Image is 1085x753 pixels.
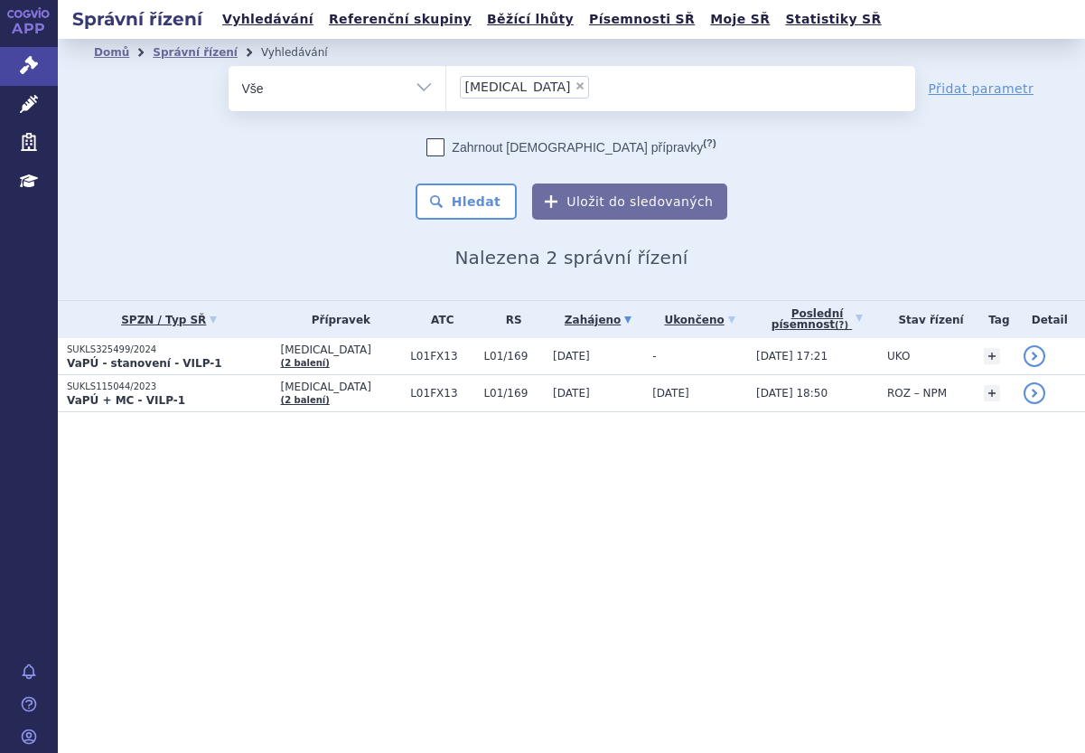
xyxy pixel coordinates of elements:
[652,350,656,362] span: -
[652,307,747,333] a: Ukončeno
[410,387,474,400] span: L01FX13
[878,301,975,338] th: Stav řízení
[594,75,604,98] input: [MEDICAL_DATA]
[58,6,217,32] h2: Správní řízení
[483,387,544,400] span: L01/169
[454,247,687,268] span: Nalezena 2 správní řízení
[217,7,319,32] a: Vyhledávání
[281,395,330,405] a: (2 balení)
[1024,345,1045,367] a: detail
[1024,382,1045,404] a: detail
[323,7,477,32] a: Referenční skupiny
[426,138,716,156] label: Zahrnout [DEMOGRAPHIC_DATA] přípravky
[153,46,238,59] a: Správní řízení
[67,381,272,393] p: SUKLS115044/2023
[67,344,272,356] p: SUKLS325499/2024
[465,80,571,93] span: [MEDICAL_DATA]
[575,80,585,91] span: ×
[281,344,402,356] span: [MEDICAL_DATA]
[261,39,351,66] li: Vyhledávání
[584,7,700,32] a: Písemnosti SŘ
[67,394,185,407] strong: VaPÚ + MC - VILP-1
[887,350,910,362] span: UKO
[652,387,689,400] span: [DATE]
[984,348,1000,364] a: +
[835,320,848,331] abbr: (?)
[281,381,402,393] span: [MEDICAL_DATA]
[281,358,330,368] a: (2 balení)
[553,387,590,400] span: [DATE]
[553,307,643,333] a: Zahájeno
[756,350,828,362] span: [DATE] 17:21
[410,350,474,362] span: L01FX13
[703,137,716,149] abbr: (?)
[67,357,222,370] strong: VaPÚ - stanovení - VILP-1
[1015,301,1085,338] th: Detail
[780,7,886,32] a: Statistiky SŘ
[984,385,1000,401] a: +
[553,350,590,362] span: [DATE]
[756,387,828,400] span: [DATE] 18:50
[483,350,544,362] span: L01/169
[482,7,579,32] a: Běžící lhůty
[94,46,129,59] a: Domů
[975,301,1014,338] th: Tag
[401,301,474,338] th: ATC
[67,307,272,333] a: SPZN / Typ SŘ
[272,301,402,338] th: Přípravek
[705,7,775,32] a: Moje SŘ
[756,301,878,338] a: Poslednípísemnost(?)
[474,301,544,338] th: RS
[532,184,727,220] button: Uložit do sledovaných
[887,387,947,400] span: ROZ – NPM
[929,80,1034,98] a: Přidat parametr
[416,184,518,220] button: Hledat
